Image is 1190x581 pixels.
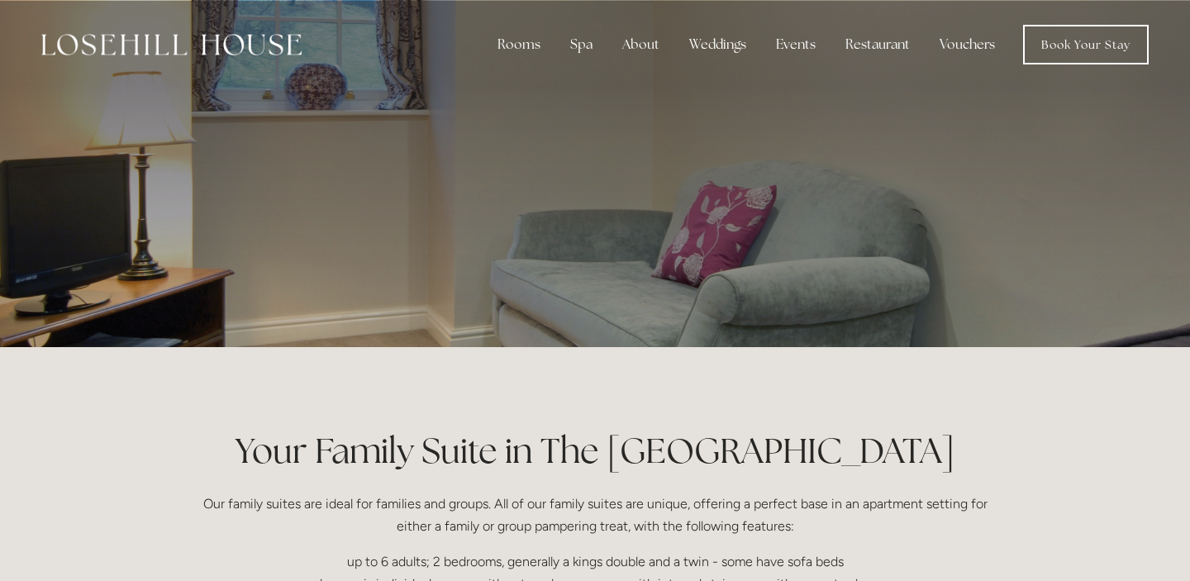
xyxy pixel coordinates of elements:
[763,28,829,61] div: Events
[609,28,673,61] div: About
[557,28,606,61] div: Spa
[1023,25,1149,64] a: Book Your Stay
[200,493,990,537] p: Our family suites are ideal for families and groups. All of our family suites are unique, offerin...
[484,28,554,61] div: Rooms
[832,28,923,61] div: Restaurant
[200,426,990,475] h1: Your Family Suite in The [GEOGRAPHIC_DATA]
[676,28,759,61] div: Weddings
[41,34,302,55] img: Losehill House
[926,28,1008,61] a: Vouchers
